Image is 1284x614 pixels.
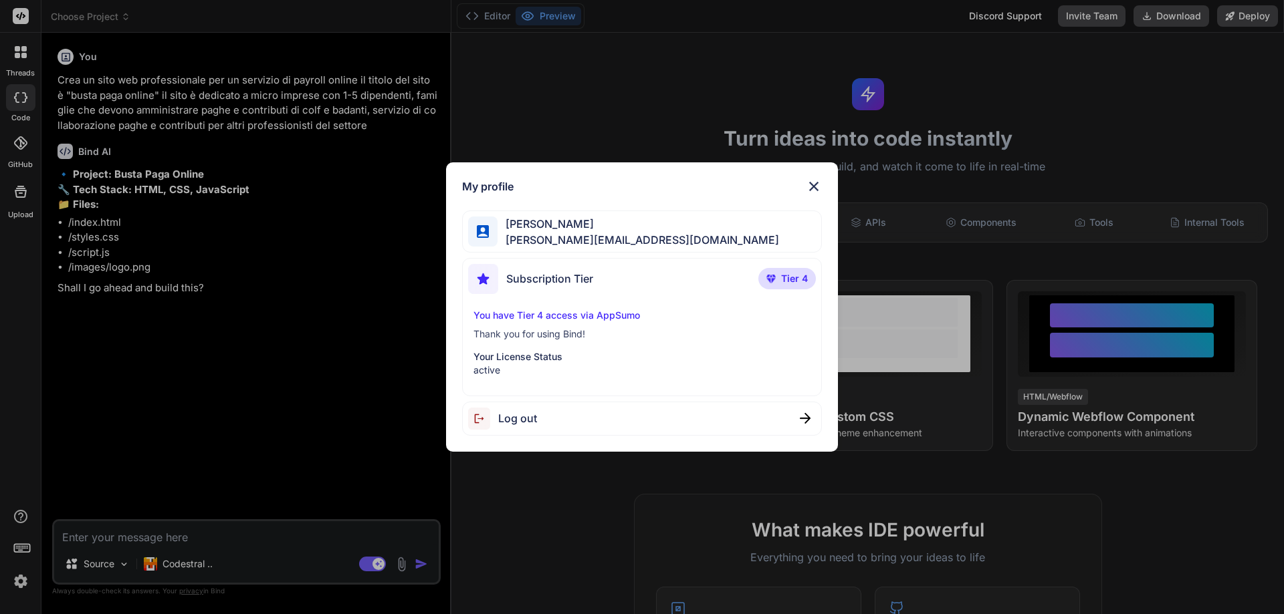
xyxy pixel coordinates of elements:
[781,272,808,285] span: Tier 4
[473,350,811,363] p: Your License Status
[498,232,779,248] span: [PERSON_NAME][EMAIL_ADDRESS][DOMAIN_NAME]
[806,178,822,194] img: close
[498,410,537,426] span: Log out
[766,275,776,283] img: premium
[800,413,811,424] img: close
[477,225,490,238] img: profile
[473,363,811,377] p: active
[473,309,811,322] p: You have Tier 4 access via AppSumo
[473,327,811,341] p: Thank you for using Bind!
[468,264,498,294] img: subscription
[468,408,498,430] img: logout
[506,271,593,287] span: Subscription Tier
[462,178,514,194] h1: My profile
[498,216,779,232] span: [PERSON_NAME]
